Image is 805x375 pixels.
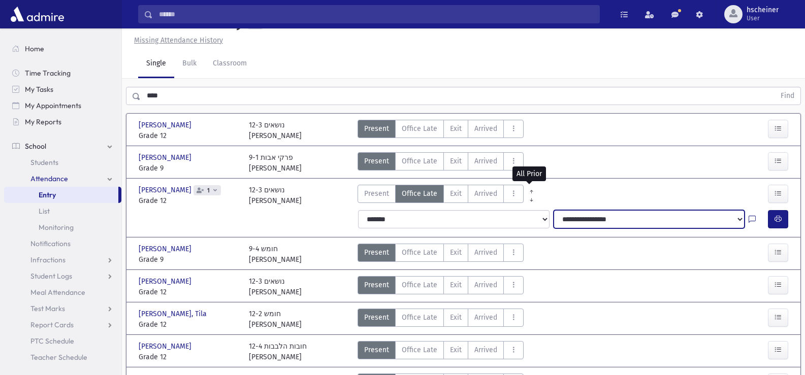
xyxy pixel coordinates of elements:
[25,85,53,94] span: My Tasks
[249,120,302,141] div: 12-3 נושאים [PERSON_NAME]
[134,36,223,45] u: Missing Attendance History
[249,185,302,206] div: 12-3 נושאים [PERSON_NAME]
[364,247,389,258] span: Present
[130,36,223,45] a: Missing Attendance History
[4,203,121,219] a: List
[364,156,389,166] span: Present
[30,353,87,362] span: Teacher Schedule
[30,288,85,297] span: Meal Attendance
[139,163,239,174] span: Grade 9
[402,123,437,134] span: Office Late
[474,156,497,166] span: Arrived
[139,244,194,254] span: [PERSON_NAME]
[775,87,800,105] button: Find
[474,188,497,199] span: Arrived
[364,188,389,199] span: Present
[249,244,302,265] div: 9-4 חומש [PERSON_NAME]
[474,312,497,323] span: Arrived
[4,65,121,81] a: Time Tracking
[450,156,462,166] span: Exit
[450,312,462,323] span: Exit
[4,154,121,171] a: Students
[358,185,524,206] div: AttTypes
[139,352,239,362] span: Grade 12
[174,50,205,78] a: Bulk
[139,152,194,163] span: [PERSON_NAME]
[450,280,462,290] span: Exit
[30,271,72,281] span: Student Logs
[358,152,524,174] div: AttTypes
[364,123,389,134] span: Present
[25,101,81,110] span: My Appointments
[25,69,71,78] span: Time Tracking
[138,50,174,78] a: Single
[4,97,121,114] a: My Appointments
[747,6,779,14] span: hscheiner
[474,247,497,258] span: Arrived
[139,341,194,352] span: [PERSON_NAME]
[139,195,239,206] span: Grade 12
[4,114,121,130] a: My Reports
[450,188,462,199] span: Exit
[512,166,546,181] div: All Prior
[249,276,302,297] div: 12-3 נושאים [PERSON_NAME]
[139,276,194,287] span: [PERSON_NAME]
[4,300,121,317] a: Test Marks
[450,345,462,355] span: Exit
[249,309,302,330] div: 12-2 חומש [PERSON_NAME]
[4,284,121,300] a: Meal Attendance
[358,309,524,330] div: AttTypes
[4,219,121,235] a: Monitoring
[139,319,239,330] span: Grade 12
[25,44,44,53] span: Home
[364,280,389,290] span: Present
[139,309,209,319] span: [PERSON_NAME], Tila
[30,255,66,264] span: Infractions
[474,280,497,290] span: Arrived
[30,320,74,329] span: Report Cards
[205,187,212,194] span: 1
[39,207,50,216] span: List
[4,349,121,365] a: Teacher Schedule
[402,247,437,258] span: Office Late
[4,171,121,187] a: Attendance
[402,312,437,323] span: Office Late
[450,123,462,134] span: Exit
[4,333,121,349] a: PTC Schedule
[402,345,437,355] span: Office Late
[30,336,74,346] span: PTC Schedule
[4,235,121,252] a: Notifications
[4,317,121,333] a: Report Cards
[358,120,524,141] div: AttTypes
[474,123,497,134] span: Arrived
[4,187,118,203] a: Entry
[139,254,239,265] span: Grade 9
[358,341,524,362] div: AttTypes
[249,341,307,362] div: 12-4 חובות הלבבות [PERSON_NAME]
[139,120,194,130] span: [PERSON_NAME]
[402,280,437,290] span: Office Late
[139,287,239,297] span: Grade 12
[4,268,121,284] a: Student Logs
[4,138,121,154] a: School
[153,5,599,23] input: Search
[30,304,65,313] span: Test Marks
[249,152,302,174] div: 9-1 פרקי אבות [PERSON_NAME]
[4,81,121,97] a: My Tasks
[402,156,437,166] span: Office Late
[358,276,524,297] div: AttTypes
[402,188,437,199] span: Office Late
[4,252,121,268] a: Infractions
[450,247,462,258] span: Exit
[30,158,58,167] span: Students
[25,117,61,126] span: My Reports
[39,190,56,199] span: Entry
[30,174,68,183] span: Attendance
[205,50,255,78] a: Classroom
[474,345,497,355] span: Arrived
[364,345,389,355] span: Present
[8,4,67,24] img: AdmirePro
[39,223,74,232] span: Monitoring
[364,312,389,323] span: Present
[30,239,71,248] span: Notifications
